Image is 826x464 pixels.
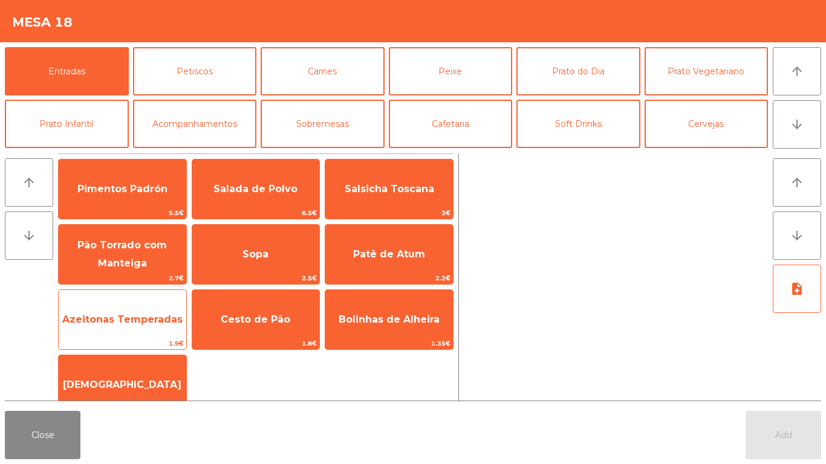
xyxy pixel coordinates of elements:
i: note_add [790,282,804,296]
i: arrow_downward [790,228,804,243]
span: 2.7€ [59,272,186,284]
span: 6.5€ [192,207,320,219]
i: arrow_downward [790,117,804,132]
span: Patê de Atum [353,248,425,260]
button: arrow_upward [773,158,821,207]
button: Prato Vegetariano [645,47,769,95]
button: arrow_downward [773,100,821,149]
button: Petiscos [133,47,257,95]
button: Entradas [5,47,129,95]
span: Bolinhas de Alheira [339,314,440,325]
i: arrow_downward [22,228,36,243]
i: arrow_upward [22,175,36,190]
span: 5.5€ [59,207,186,219]
span: 1.8€ [192,338,320,349]
span: Salsicha Toscana [345,183,434,195]
span: 2.5€ [192,272,320,284]
span: Pimentos Padrón [77,183,167,195]
span: 2.2€ [325,272,453,284]
span: [DEMOGRAPHIC_DATA] [63,379,181,390]
button: note_add [773,265,821,313]
i: arrow_upward [790,175,804,190]
span: Pão Torrado com Manteiga [77,239,167,269]
button: Acompanhamentos [133,100,257,148]
button: Carnes [261,47,385,95]
button: Prato do Dia [516,47,640,95]
span: Cesto de Pão [221,314,290,325]
button: Sobremesas [261,100,385,148]
h4: Mesa 18 [12,13,73,31]
button: Cafetaria [389,100,513,148]
button: Cervejas [645,100,769,148]
button: Close [5,411,80,459]
span: 1.9€ [59,338,186,349]
button: Peixe [389,47,513,95]
button: arrow_downward [5,211,53,260]
span: 3€ [325,207,453,219]
button: Prato Infantil [5,100,129,148]
span: Salada de Polvo [213,183,298,195]
i: arrow_upward [790,64,804,79]
button: arrow_upward [5,158,53,207]
button: Soft Drinks [516,100,640,148]
button: arrow_upward [773,47,821,95]
span: Sopa [242,248,268,260]
button: arrow_downward [773,211,821,260]
span: Azeitonas Temperadas [62,314,183,325]
span: 1.35€ [325,338,453,349]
